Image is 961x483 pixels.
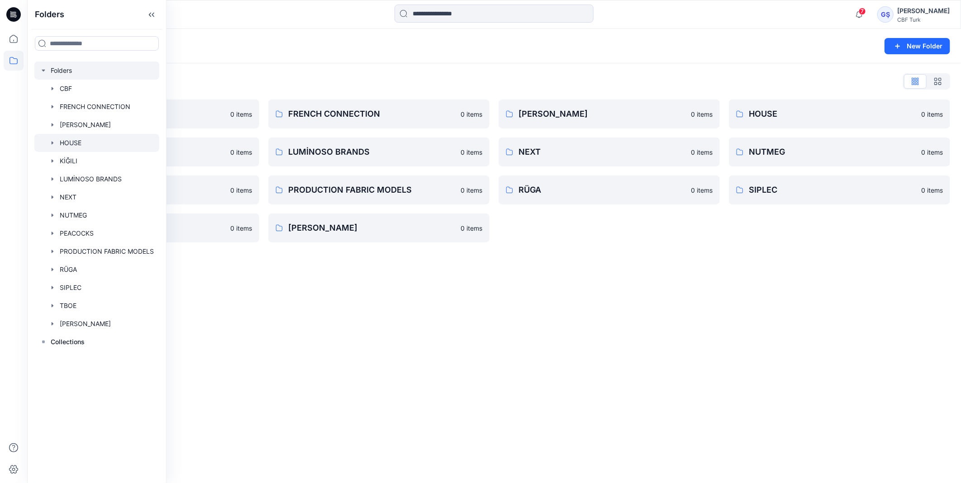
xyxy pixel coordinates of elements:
p: 0 items [691,185,713,195]
p: NEXT [519,146,685,158]
p: 0 items [921,147,943,157]
p: 0 items [921,109,943,119]
p: 0 items [691,147,713,157]
p: 0 items [691,109,713,119]
p: 0 items [461,147,482,157]
p: 0 items [230,223,252,233]
p: 0 items [921,185,943,195]
p: NUTMEG [749,146,916,158]
p: HOUSE [749,108,916,120]
p: PRODUCTION FABRIC MODELS [288,184,455,196]
div: GŞ [877,6,894,23]
a: LUMİNOSO BRANDS0 items [268,137,490,166]
p: 0 items [461,223,482,233]
p: 0 items [230,185,252,195]
div: [PERSON_NAME] [897,5,950,16]
a: PRODUCTION FABRIC MODELS0 items [268,175,490,204]
a: [PERSON_NAME]0 items [268,213,490,242]
p: Collections [51,336,85,347]
a: RÜGA0 items [499,175,720,204]
a: HOUSE0 items [729,99,950,128]
a: SIPLEC0 items [729,175,950,204]
p: RÜGA [519,184,685,196]
a: NUTMEG0 items [729,137,950,166]
p: [PERSON_NAME] [288,222,455,234]
p: [PERSON_NAME] [519,108,685,120]
p: 0 items [461,109,482,119]
p: LUMİNOSO BRANDS [288,146,455,158]
button: New Folder [885,38,950,54]
p: FRENCH CONNECTION [288,108,455,120]
p: 0 items [230,109,252,119]
span: 7 [859,8,866,15]
p: 0 items [461,185,482,195]
a: FRENCH CONNECTION0 items [268,99,490,128]
a: NEXT0 items [499,137,720,166]
p: SIPLEC [749,184,916,196]
div: CBF Turk [897,16,950,23]
a: [PERSON_NAME]0 items [499,99,720,128]
p: 0 items [230,147,252,157]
